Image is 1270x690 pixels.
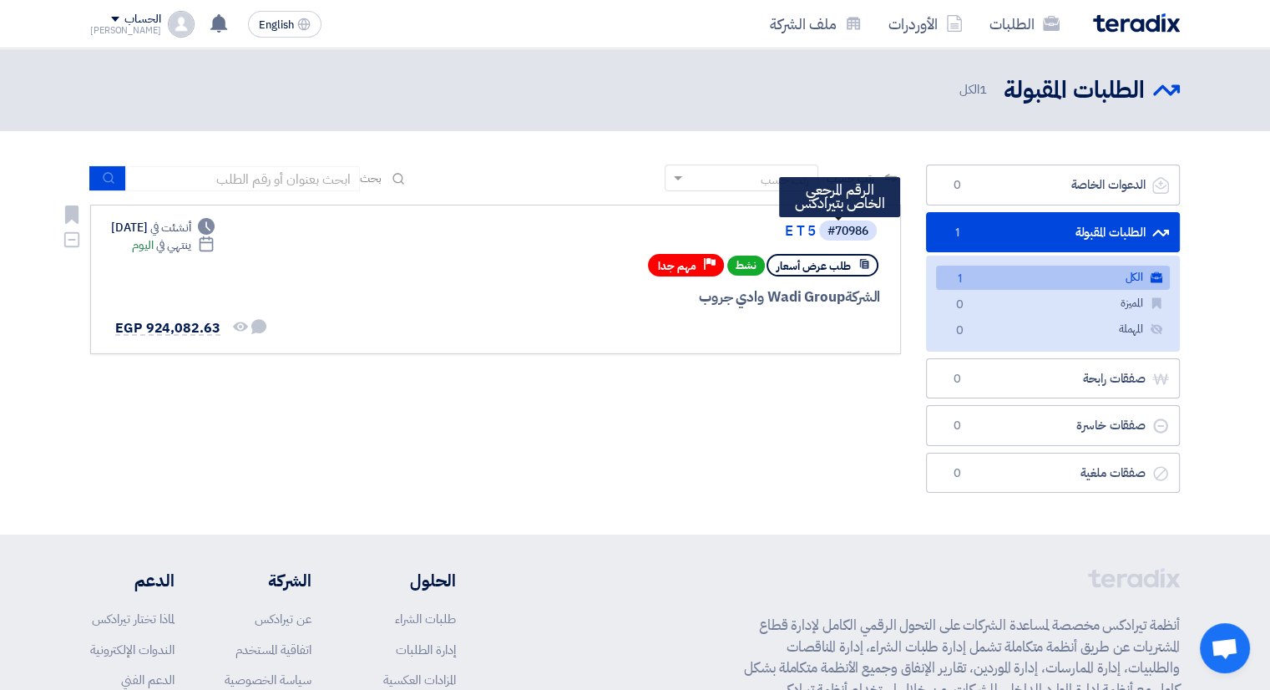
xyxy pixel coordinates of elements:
a: صفقات ملغية0 [926,453,1180,494]
span: EGP 924,082.63 [115,318,220,338]
a: المهملة [936,317,1170,342]
a: الندوات الإلكترونية [90,641,175,659]
a: اتفاقية المستخدم [235,641,311,659]
li: الدعم [90,568,175,593]
span: نشط [727,256,765,276]
input: ابحث بعنوان أو رقم الطلب [126,166,360,191]
span: 0 [947,371,967,388]
a: صفقات رابحة0 [926,358,1180,399]
a: Open chat [1200,623,1250,673]
span: 0 [949,322,969,340]
a: الدعم الفني [121,671,175,689]
button: English [248,11,321,38]
a: المميزة [936,292,1170,316]
div: [DATE] [111,219,215,236]
img: Teradix logo [1093,13,1180,33]
span: 0 [949,297,969,314]
span: الشركة [845,287,881,307]
a: المزادات العكسية [383,671,456,689]
span: 0 [947,465,967,482]
span: طلب عرض أسعار [777,258,851,274]
div: #70986 [827,226,868,237]
div: Wadi Group وادي جروب [478,287,880,308]
a: الأوردرات [875,4,976,43]
img: profile_test.png [168,11,195,38]
a: إدارة الطلبات [396,641,456,659]
li: الشركة [225,568,311,593]
a: الطلبات المقبولة1 [926,212,1180,253]
div: الحساب [124,13,160,27]
div: رتب حسب [761,171,809,189]
span: بحث [360,170,382,187]
a: سياسة الخصوصية [225,671,311,689]
span: 1 [947,225,967,241]
div: [PERSON_NAME] [90,26,161,35]
span: English [259,19,294,31]
span: مهم جدا [658,258,696,274]
a: طلبات الشراء [395,610,456,628]
span: الرقم المرجعي الخاص بتيرادكس [795,180,885,214]
span: 1 [979,80,987,99]
li: الحلول [362,568,456,593]
span: ينتهي في [156,236,190,254]
span: 1 [949,271,969,288]
a: صفقات خاسرة0 [926,405,1180,446]
span: رتب حسب [827,170,874,187]
span: أنشئت في [150,219,190,236]
div: اليوم [132,236,215,254]
span: 0 [947,418,967,434]
h2: الطلبات المقبولة [1004,74,1145,107]
a: عن تيرادكس [255,610,311,628]
span: 0 [947,177,967,194]
a: الطلبات [976,4,1073,43]
a: E T 5 [482,224,816,239]
a: الكل [936,266,1170,290]
a: الدعوات الخاصة0 [926,165,1180,205]
a: لماذا تختار تيرادكس [92,610,175,628]
span: الكل [959,80,990,99]
a: ملف الشركة [756,4,875,43]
